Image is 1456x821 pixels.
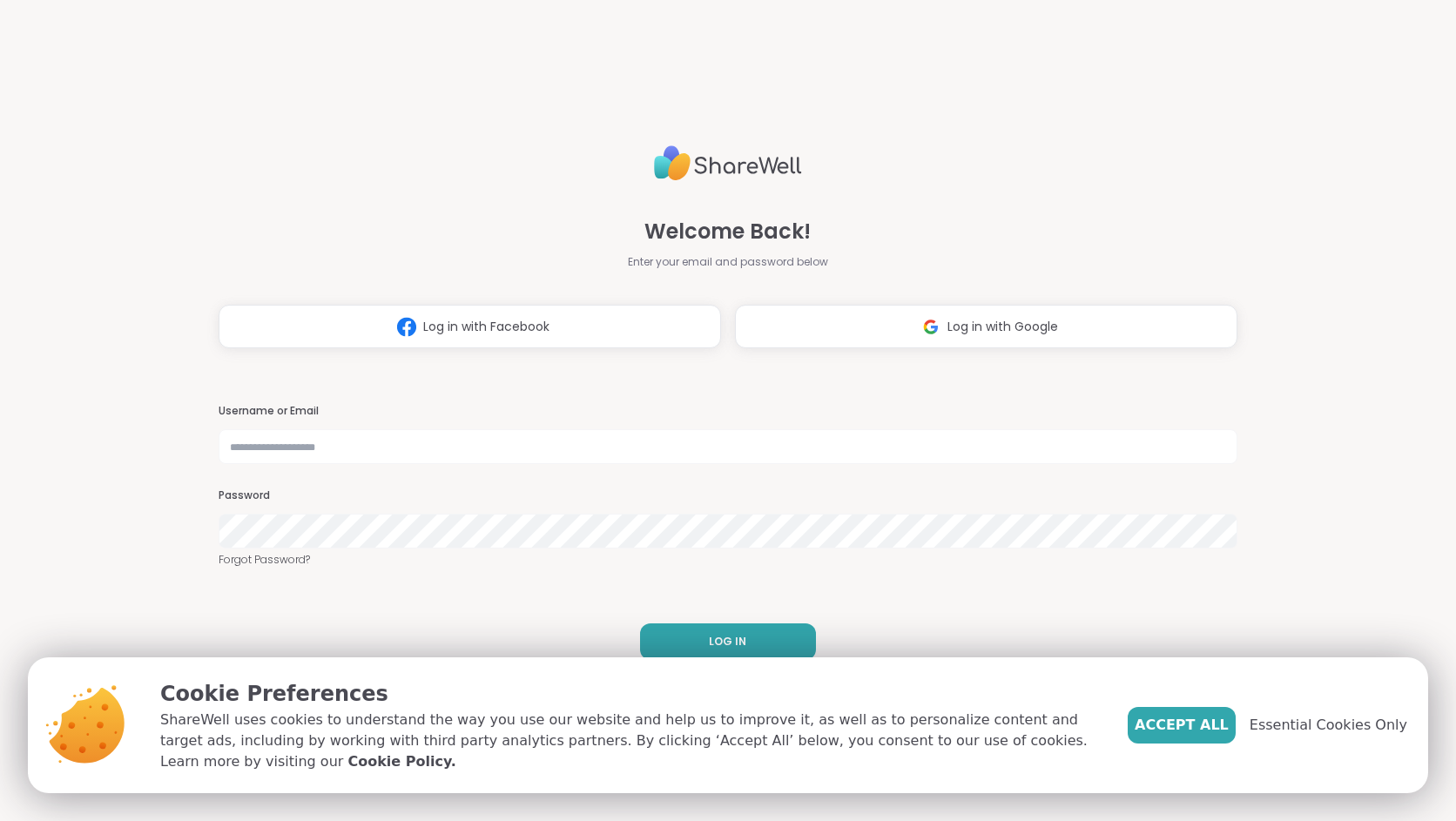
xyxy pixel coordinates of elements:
span: Enter your email and password below [628,254,828,270]
span: Accept All [1135,715,1229,736]
button: Log in with Google [735,305,1237,348]
h3: Username or Email [219,404,1237,419]
span: LOG IN [709,634,746,649]
a: Forgot Password? [219,552,1237,568]
img: ShareWell Logomark [914,311,947,343]
a: Cookie Policy. [347,751,455,772]
span: Log in with Facebook [423,318,549,336]
img: ShareWell Logo [654,138,802,188]
p: Cookie Preferences [160,678,1100,710]
button: LOG IN [640,623,816,660]
button: Log in with Facebook [219,305,721,348]
h3: Password [219,488,1237,503]
span: Welcome Back! [644,216,811,247]
img: ShareWell Logomark [390,311,423,343]
span: Log in with Google [947,318,1058,336]
button: Accept All [1128,707,1236,744]
p: ShareWell uses cookies to understand the way you use our website and help us to improve it, as we... [160,710,1100,772]
span: Essential Cookies Only [1250,715,1407,736]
